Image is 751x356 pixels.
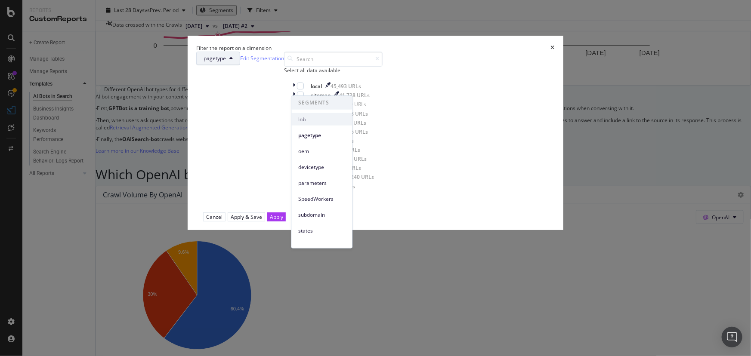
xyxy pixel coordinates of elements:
div: 45,493 URLs [331,83,361,90]
div: Open Intercom Messenger [722,327,742,347]
div: modal [188,36,563,230]
div: times [551,44,555,52]
button: Apply [267,212,286,221]
span: devicetype [298,163,345,171]
div: Cancel [206,213,223,221]
div: 240 URLs [351,173,374,181]
span: oem [298,147,345,155]
span: parameters [298,179,345,187]
div: Apply [270,213,283,221]
div: Select all data available [284,67,383,74]
button: Apply & Save [228,212,265,221]
div: 7,999 URLs [340,101,366,108]
button: pagetype [196,52,240,65]
div: Apply & Save [231,213,262,221]
div: 3,646 URLs [340,128,368,135]
span: subdomain [298,211,345,218]
div: 41,738 URLs [339,92,370,99]
div: sitemap [311,92,331,99]
div: 5,188 URLs [340,110,368,117]
span: SpeedWorkers [298,195,345,203]
div: Filter the report on a dimension [196,44,272,52]
span: states [298,227,345,234]
div: 544 URLs [343,155,367,163]
span: lob [298,115,345,123]
span: pagetype [204,55,226,62]
span: SEGMENTS [291,96,352,110]
input: Search [284,52,383,67]
span: page-groups [298,242,345,250]
button: Cancel [203,212,226,221]
a: Edit Segmentation [240,54,284,63]
div: local [311,83,322,90]
span: pagetype [298,131,345,139]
